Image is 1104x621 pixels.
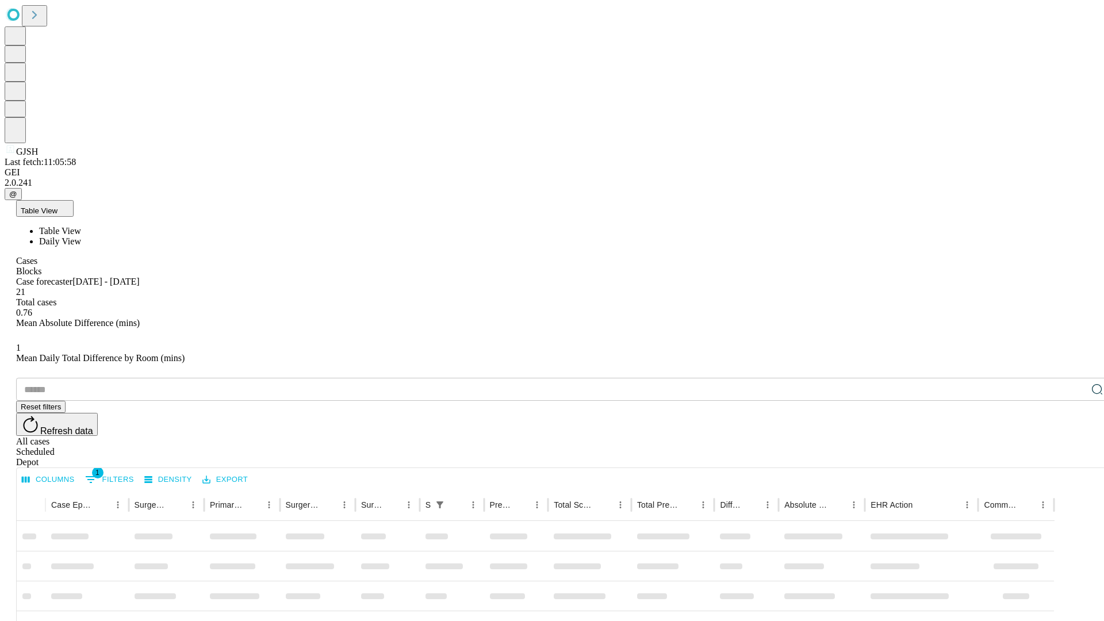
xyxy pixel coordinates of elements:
[94,497,110,513] button: Sort
[385,497,401,513] button: Sort
[679,497,695,513] button: Sort
[830,497,846,513] button: Sort
[914,497,930,513] button: Sort
[784,500,829,509] div: Absolute Difference
[449,497,465,513] button: Sort
[5,157,76,167] span: Last fetch: 11:05:58
[984,500,1017,509] div: Comments
[16,401,66,413] button: Reset filters
[39,236,81,246] span: Daily View
[16,297,56,307] span: Total cases
[529,497,545,513] button: Menu
[425,500,431,509] div: Scheduled In Room Duration
[401,497,417,513] button: Menu
[141,471,195,489] button: Density
[16,200,74,217] button: Table View
[465,497,481,513] button: Menu
[336,497,352,513] button: Menu
[554,500,595,509] div: Total Scheduled Duration
[286,500,319,509] div: Surgery Name
[185,497,201,513] button: Menu
[21,206,57,215] span: Table View
[695,497,711,513] button: Menu
[51,500,93,509] div: Case Epic Id
[40,426,93,436] span: Refresh data
[16,353,185,363] span: Mean Daily Total Difference by Room (mins)
[92,467,103,478] span: 1
[210,500,243,509] div: Primary Service
[432,497,448,513] div: 1 active filter
[72,277,139,286] span: [DATE] - [DATE]
[16,277,72,286] span: Case forecaster
[110,497,126,513] button: Menu
[846,497,862,513] button: Menu
[959,497,975,513] button: Menu
[5,178,1099,188] div: 2.0.241
[361,500,384,509] div: Surgery Date
[5,167,1099,178] div: GEI
[320,497,336,513] button: Sort
[135,500,168,509] div: Surgeon Name
[16,308,32,317] span: 0.76
[21,402,61,411] span: Reset filters
[16,413,98,436] button: Refresh data
[16,318,140,328] span: Mean Absolute Difference (mins)
[743,497,760,513] button: Sort
[490,500,512,509] div: Predicted In Room Duration
[612,497,628,513] button: Menu
[261,497,277,513] button: Menu
[596,497,612,513] button: Sort
[432,497,448,513] button: Show filters
[9,190,17,198] span: @
[5,188,22,200] button: @
[513,497,529,513] button: Sort
[200,471,251,489] button: Export
[82,470,137,489] button: Show filters
[871,500,913,509] div: EHR Action
[720,500,742,509] div: Difference
[1019,497,1035,513] button: Sort
[245,497,261,513] button: Sort
[39,226,81,236] span: Table View
[1035,497,1051,513] button: Menu
[16,147,38,156] span: GJSH
[19,471,78,489] button: Select columns
[16,287,25,297] span: 21
[637,500,678,509] div: Total Predicted Duration
[169,497,185,513] button: Sort
[760,497,776,513] button: Menu
[16,343,21,352] span: 1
